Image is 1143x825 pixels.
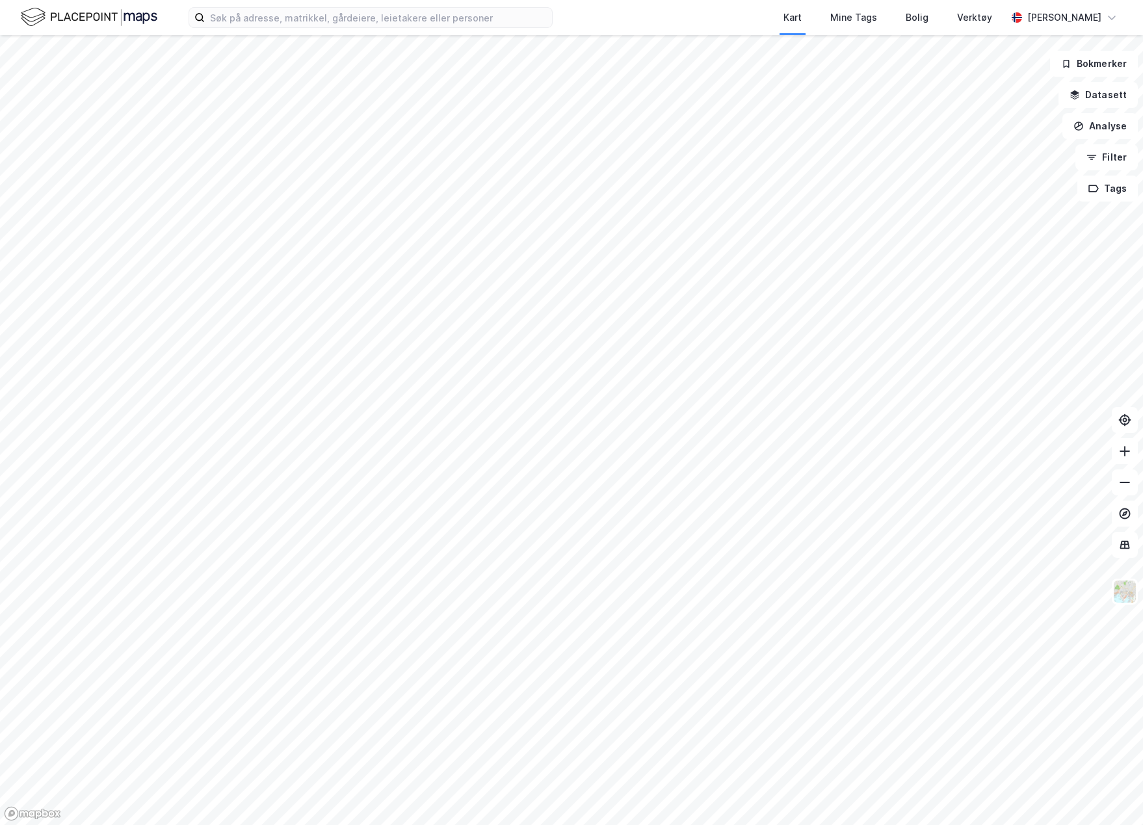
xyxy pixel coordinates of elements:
div: Mine Tags [830,10,877,25]
img: logo.f888ab2527a4732fd821a326f86c7f29.svg [21,6,157,29]
div: Verktøy [957,10,992,25]
div: Kart [783,10,802,25]
div: Bolig [906,10,928,25]
input: Søk på adresse, matrikkel, gårdeiere, leietakere eller personer [205,8,552,27]
iframe: Chat Widget [1078,763,1143,825]
div: [PERSON_NAME] [1027,10,1101,25]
